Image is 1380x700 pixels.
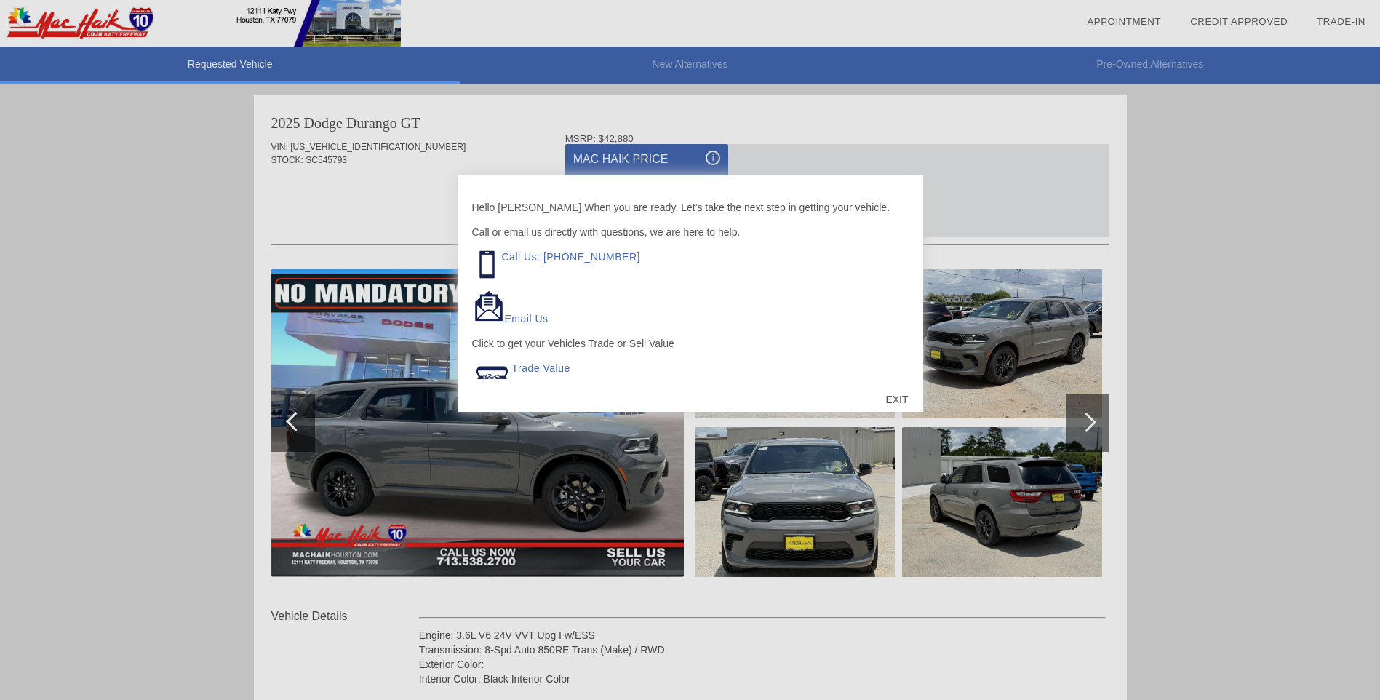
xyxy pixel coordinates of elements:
a: Email Us [505,313,549,325]
p: Hello [PERSON_NAME],When you are ready, Let’s take the next step in getting your vehicle. [472,200,909,215]
a: Call Us: [PHONE_NUMBER] [502,251,640,263]
a: Trade-In [1317,16,1365,27]
p: Call or email us directly with questions, we are here to help. [472,225,909,239]
a: Credit Approved [1190,16,1288,27]
a: Trade Value [512,362,570,374]
div: EXIT [871,378,922,421]
p: Click to get your Vehicles Trade or Sell Value [472,336,909,351]
a: Appointment [1087,16,1161,27]
img: Email Icon [472,290,505,322]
